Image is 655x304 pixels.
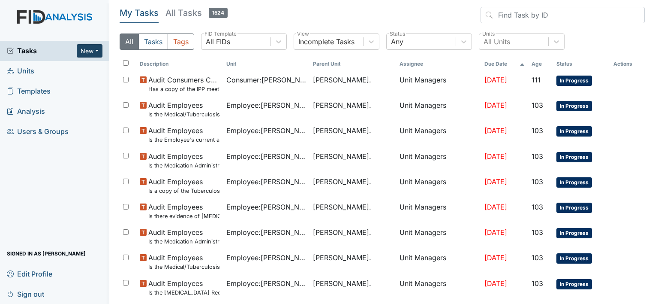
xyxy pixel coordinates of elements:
span: [PERSON_NAME]. [313,227,371,237]
span: [PERSON_NAME]. [313,151,371,161]
small: Is the [MEDICAL_DATA] Record completed (if accepted by employee)? [148,289,219,297]
button: All [120,33,139,50]
span: 103 [532,253,543,262]
span: [DATE] [484,279,507,288]
small: Is the Medical/Tuberculosis Assessment updated annually? [148,263,219,271]
span: In Progress [556,203,592,213]
input: Find Task by ID [481,7,645,23]
span: Templates [7,85,51,98]
button: Tags [168,33,194,50]
th: Toggle SortBy [528,57,553,71]
span: [DATE] [484,253,507,262]
span: Consumer : [PERSON_NAME] [226,75,306,85]
span: Audit Employees Is the Medical/Tuberculosis Assessment updated annually? [148,252,219,271]
div: All FIDs [206,36,230,47]
th: Toggle SortBy [553,57,610,71]
span: [PERSON_NAME]. [313,100,371,110]
td: Unit Managers [396,97,481,122]
span: [DATE] [484,76,507,84]
span: Audit Consumers Charts Has a copy of the IPP meeting been sent to the Parent/Guardian within 30 d... [148,75,219,93]
th: Actions [610,57,645,71]
div: All Units [484,36,510,47]
span: 103 [532,228,543,237]
small: Is a copy of the Tuberculosis Test in the file? [148,187,219,195]
span: [PERSON_NAME]. [313,202,371,212]
small: Is the Medication Administration certificate found in the file? [148,161,219,170]
span: [PERSON_NAME]. [313,252,371,263]
div: Any [391,36,403,47]
span: Audit Employees Is the Medication Administration certificate found in the file? [148,151,219,170]
small: Is there evidence of [MEDICAL_DATA] (probationary [DATE] and post accident)? [148,212,219,220]
th: Assignee [396,57,481,71]
span: [PERSON_NAME]. [313,125,371,136]
td: Unit Managers [396,122,481,147]
span: [DATE] [484,177,507,186]
span: [PERSON_NAME]. [313,278,371,289]
td: Unit Managers [396,198,481,224]
td: Unit Managers [396,148,481,173]
span: In Progress [556,279,592,289]
span: [DATE] [484,152,507,161]
span: Signed in as [PERSON_NAME] [7,247,86,260]
span: In Progress [556,177,592,188]
div: Incomplete Tasks [298,36,355,47]
span: 103 [532,126,543,135]
span: Edit Profile [7,267,52,280]
span: In Progress [556,101,592,111]
th: Toggle SortBy [481,57,528,71]
span: Audit Employees Is the Hepatitis B Vaccine Record completed (if accepted by employee)? [148,278,219,297]
span: In Progress [556,152,592,162]
span: Employee : [PERSON_NAME] [226,125,306,136]
input: Toggle All Rows Selected [123,60,129,66]
span: 103 [532,177,543,186]
div: Type filter [120,33,194,50]
span: 103 [532,279,543,288]
small: Is the Medical/Tuberculosis Assessment updated annually? [148,110,219,119]
th: Toggle SortBy [309,57,396,71]
small: Is the Employee's current annual Performance Evaluation on file? [148,136,219,144]
span: Employee : [PERSON_NAME] [PERSON_NAME] [226,227,306,237]
span: Employee : [PERSON_NAME] [PERSON_NAME] [226,151,306,161]
span: In Progress [556,76,592,86]
span: Employee : [PERSON_NAME] [226,252,306,263]
span: Audit Employees Is the Employee's current annual Performance Evaluation on file? [148,125,219,144]
span: 103 [532,203,543,211]
span: 103 [532,152,543,161]
td: Unit Managers [396,275,481,300]
span: Audit Employees Is a copy of the Tuberculosis Test in the file? [148,176,219,195]
h5: My Tasks [120,7,159,19]
span: In Progress [556,228,592,238]
span: Audit Employees Is the Medication Administration Test and 2 observation checklist (hire after 10/... [148,227,219,246]
span: 1524 [209,8,228,18]
span: [PERSON_NAME]. [313,75,371,85]
small: Is the Medication Administration Test and 2 observation checklist (hire after 10/07) found in the... [148,237,219,246]
small: Has a copy of the IPP meeting been sent to the Parent/Guardian [DATE] of the meeting? [148,85,219,93]
span: [DATE] [484,101,507,109]
td: Unit Managers [396,173,481,198]
button: New [77,44,102,58]
span: [PERSON_NAME]. [313,176,371,187]
span: Analysis [7,105,45,118]
td: Unit Managers [396,71,481,97]
span: In Progress [556,253,592,264]
span: In Progress [556,126,592,137]
td: Unit Managers [396,224,481,249]
span: 111 [532,76,541,84]
a: Tasks [7,46,77,56]
span: Employee : [PERSON_NAME] [226,100,306,110]
button: Tasks [138,33,168,50]
th: Toggle SortBy [223,57,309,71]
span: Employee : [PERSON_NAME] [226,278,306,289]
span: Employee : [PERSON_NAME] [PERSON_NAME] [226,176,306,187]
span: Units [7,64,34,78]
td: Unit Managers [396,249,481,274]
span: Users & Groups [7,125,69,138]
span: [DATE] [484,126,507,135]
span: [DATE] [484,228,507,237]
h5: All Tasks [165,7,228,19]
span: Audit Employees Is there evidence of drug test (probationary within 90 days and post accident)? [148,202,219,220]
span: 103 [532,101,543,109]
span: Employee : [PERSON_NAME] [PERSON_NAME] [226,202,306,212]
span: [DATE] [484,203,507,211]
